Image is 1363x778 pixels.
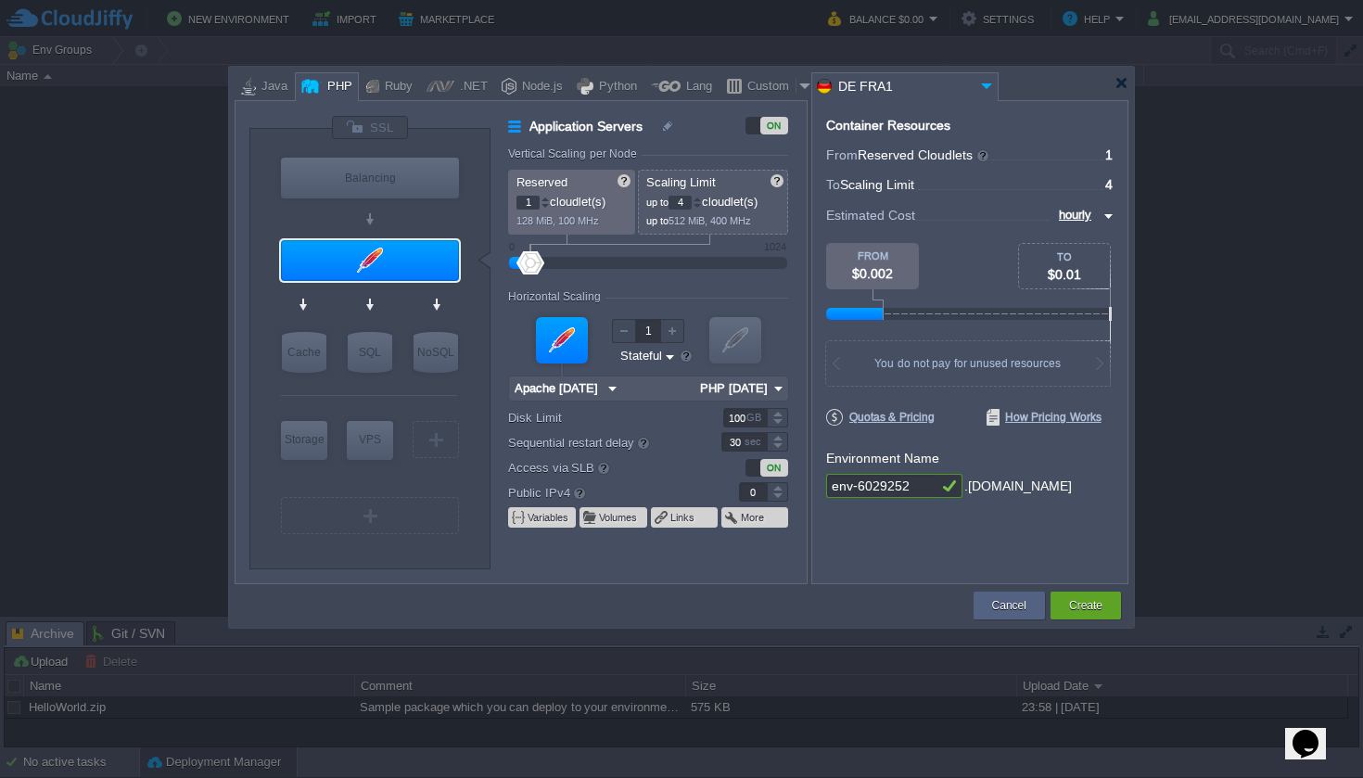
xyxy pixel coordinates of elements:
[509,241,515,252] div: 0
[508,482,696,503] label: Public IPv4
[681,73,712,101] div: Lang
[508,290,605,303] div: Horizontal Scaling
[508,457,696,478] label: Access via SLB
[454,73,488,101] div: .NET
[760,117,788,134] div: ON
[670,510,696,525] button: Links
[646,215,669,226] span: up to
[826,177,840,192] span: To
[347,421,393,458] div: VPS
[322,73,352,101] div: PHP
[593,73,637,101] div: Python
[760,459,788,477] div: ON
[348,332,392,373] div: SQL Databases
[646,190,782,210] p: cloudlet(s)
[826,147,858,162] span: From
[281,421,327,460] div: Storage Containers
[508,408,696,427] label: Disk Limit
[281,158,459,198] div: Balancing
[414,332,458,373] div: NoSQL Databases
[1285,704,1344,759] iframe: chat widget
[826,451,939,466] label: Environment Name
[987,409,1102,426] span: How Pricing Works
[669,215,751,226] span: 512 MiB, 400 MHz
[599,510,639,525] button: Volumes
[379,73,413,101] div: Ruby
[646,175,716,189] span: Scaling Limit
[516,190,629,210] p: cloudlet(s)
[742,73,796,101] div: Custom
[281,240,459,281] div: Application Servers
[516,215,599,226] span: 128 MiB, 100 MHz
[1105,147,1113,162] span: 1
[646,197,669,208] span: up to
[852,266,893,281] span: $0.002
[347,421,393,460] div: Elastic VPS
[826,119,950,133] div: Container Resources
[516,175,567,189] span: Reserved
[282,332,326,373] div: Cache
[508,432,696,453] label: Sequential restart delay
[348,332,392,373] div: SQL
[281,497,459,534] div: Create New Layer
[1069,596,1102,615] button: Create
[1019,251,1110,262] div: TO
[826,250,919,261] div: FROM
[964,474,1072,499] div: .[DOMAIN_NAME]
[840,177,914,192] span: Scaling Limit
[992,596,1026,615] button: Cancel
[826,409,935,426] span: Quotas & Pricing
[281,421,327,458] div: Storage
[1105,177,1113,192] span: 4
[858,147,990,162] span: Reserved Cloudlets
[281,158,459,198] div: Load Balancer
[516,73,563,101] div: Node.js
[1048,267,1081,282] span: $0.01
[414,332,458,373] div: NoSQL
[746,409,765,427] div: GB
[741,510,766,525] button: More
[256,73,287,101] div: Java
[826,205,915,225] span: Estimated Cost
[508,147,642,160] div: Vertical Scaling per Node
[413,421,459,458] div: Create New Layer
[764,241,786,252] div: 1024
[745,433,765,451] div: sec
[528,510,570,525] button: Variables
